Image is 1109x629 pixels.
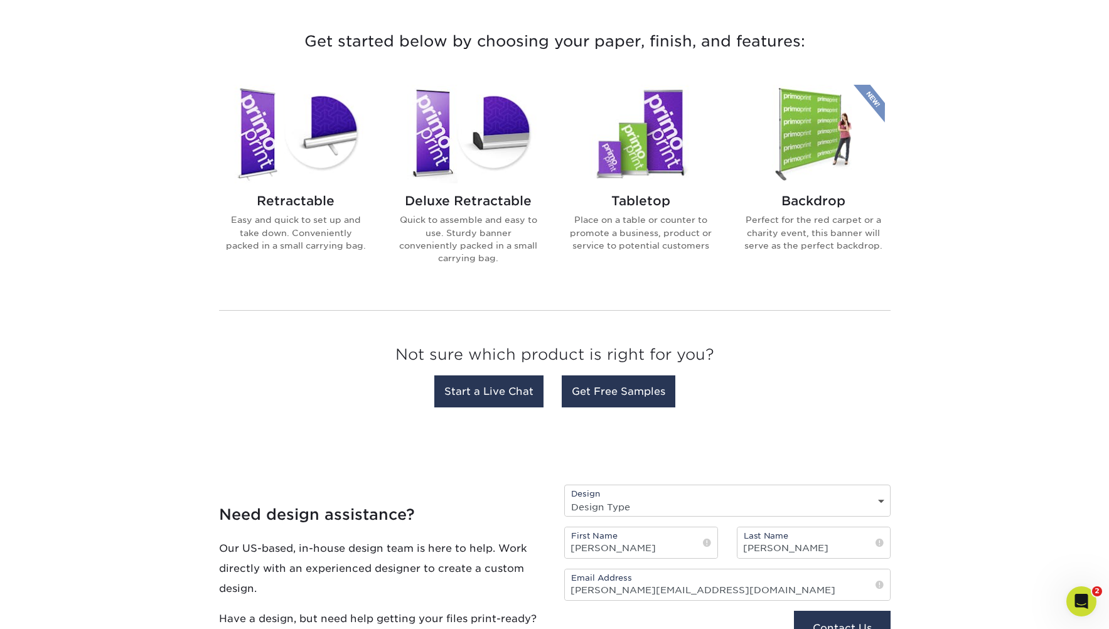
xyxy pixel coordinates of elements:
[742,213,885,252] p: Perfect for the red carpet or a charity event, this banner will serve as the perfect backdrop.
[219,539,545,599] p: Our US-based, in-house design team is here to help. Work directly with an experienced designer to...
[1066,586,1096,616] iframe: Intercom live chat
[397,85,540,284] a: Deluxe Retractable Banner Stands Deluxe Retractable Quick to assemble and easy to use. Sturdy ban...
[397,193,540,208] h2: Deluxe Retractable
[397,85,540,183] img: Deluxe Retractable Banner Stands
[434,375,544,407] a: Start a Live Chat
[570,193,712,208] h2: Tabletop
[219,336,891,379] h3: Not sure which product is right for you?
[225,193,367,208] h2: Retractable
[742,193,885,208] h2: Backdrop
[225,85,367,183] img: Retractable Banner Stands
[1092,586,1102,596] span: 2
[570,85,712,183] img: Tabletop Banner Stands
[742,85,885,284] a: Backdrop Banner Stands Backdrop Perfect for the red carpet or a charity event, this banner will s...
[570,213,712,252] p: Place on a table or counter to promote a business, product or service to potential customers
[742,85,885,183] img: Backdrop Banner Stands
[570,85,712,284] a: Tabletop Banner Stands Tabletop Place on a table or counter to promote a business, product or ser...
[854,85,885,122] img: New Product
[219,505,545,524] h4: Need design assistance?
[397,213,540,265] p: Quick to assemble and easy to use. Sturdy banner conveniently packed in a small carrying bag.
[562,375,675,407] a: Get Free Samples
[225,85,367,284] a: Retractable Banner Stands Retractable Easy and quick to set up and take down. Conveniently packed...
[188,13,922,70] h3: Get started below by choosing your paper, finish, and features:
[225,213,367,252] p: Easy and quick to set up and take down. Conveniently packed in a small carrying bag.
